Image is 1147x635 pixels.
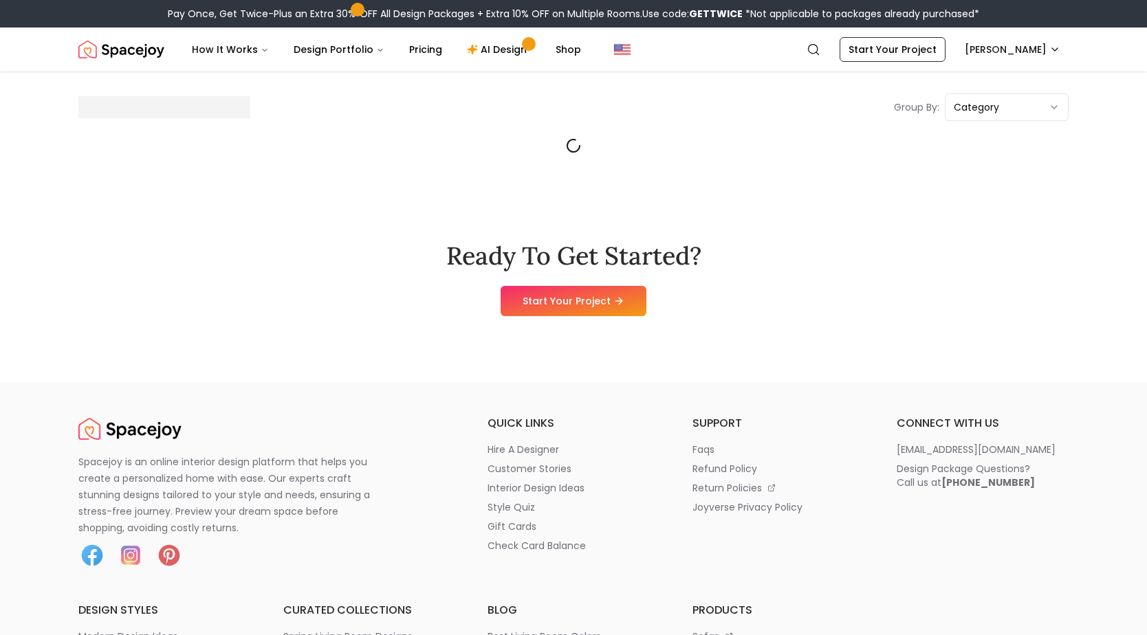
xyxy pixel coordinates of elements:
a: refund policy [692,462,864,476]
a: Start Your Project [501,286,646,316]
p: [EMAIL_ADDRESS][DOMAIN_NAME] [897,443,1056,456]
img: Facebook icon [78,542,106,569]
a: return policies [692,481,864,495]
img: Pinterest icon [155,542,183,569]
a: interior design ideas [488,481,659,495]
p: style quiz [488,500,535,514]
p: check card balance [488,539,586,553]
p: interior design ideas [488,481,585,495]
a: Design Package Questions?Call us at[PHONE_NUMBER] [897,462,1069,489]
p: Group By: [894,100,939,114]
nav: Main [181,36,592,63]
h6: support [692,415,864,432]
a: AI Design [456,36,542,63]
button: Design Portfolio [283,36,395,63]
h6: products [692,602,864,619]
a: Shop [545,36,592,63]
h6: connect with us [897,415,1069,432]
b: GETTWICE [689,7,743,21]
p: faqs [692,443,714,456]
p: customer stories [488,462,571,476]
img: United States [614,41,631,58]
span: Use code: [642,7,743,21]
nav: Global [78,27,1069,71]
img: Instagram icon [117,542,144,569]
img: Spacejoy Logo [78,36,164,63]
h6: blog [488,602,659,619]
h6: curated collections [283,602,455,619]
a: Spacejoy [78,36,164,63]
button: [PERSON_NAME] [957,37,1069,62]
a: check card balance [488,539,659,553]
a: faqs [692,443,864,456]
p: return policies [692,481,762,495]
b: [PHONE_NUMBER] [941,476,1035,489]
img: Spacejoy Logo [78,415,182,443]
a: customer stories [488,462,659,476]
h6: design styles [78,602,250,619]
a: [EMAIL_ADDRESS][DOMAIN_NAME] [897,443,1069,456]
p: hire a designer [488,443,559,456]
h2: Ready To Get Started? [446,242,701,269]
button: How It Works [181,36,280,63]
a: hire a designer [488,443,659,456]
a: gift cards [488,520,659,533]
p: refund policy [692,462,757,476]
div: Design Package Questions? Call us at [897,462,1035,489]
a: Spacejoy [78,415,182,443]
p: Spacejoy is an online interior design platform that helps you create a personalized home with eas... [78,454,386,536]
a: Pricing [398,36,453,63]
a: style quiz [488,500,659,514]
a: joyverse privacy policy [692,500,864,514]
h6: quick links [488,415,659,432]
div: Pay Once, Get Twice-Plus an Extra 30% OFF All Design Packages + Extra 10% OFF on Multiple Rooms. [168,7,979,21]
span: *Not applicable to packages already purchased* [743,7,979,21]
p: joyverse privacy policy [692,500,802,514]
p: gift cards [488,520,536,533]
a: Start Your Project [840,37,946,62]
